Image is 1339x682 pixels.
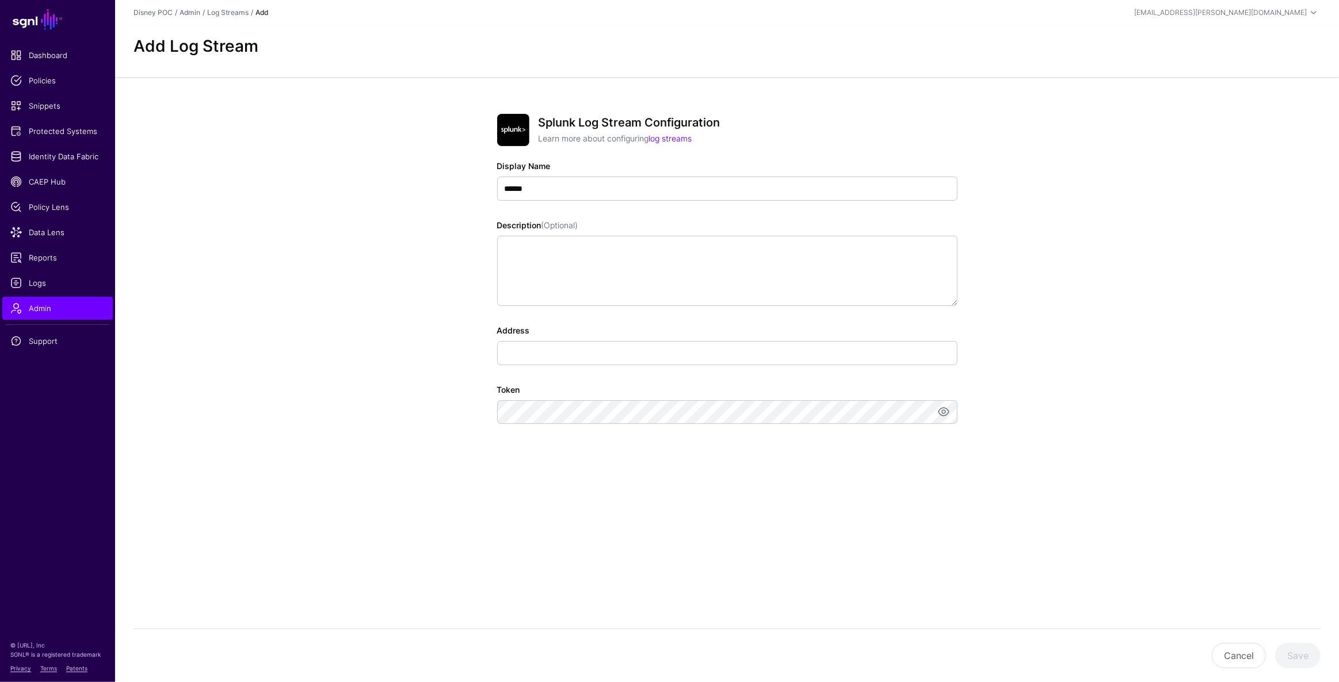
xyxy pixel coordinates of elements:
[2,246,113,269] a: Reports
[255,8,268,17] strong: Add
[2,69,113,92] a: Policies
[10,201,105,213] span: Policy Lens
[10,665,31,672] a: Privacy
[2,94,113,117] a: Snippets
[2,44,113,67] a: Dashboard
[7,7,108,32] a: SGNL
[10,75,105,86] span: Policies
[539,116,957,129] h3: Splunk Log Stream Configuration
[10,641,105,650] p: © [URL], Inc
[2,297,113,320] a: Admin
[2,145,113,168] a: Identity Data Fabric
[1212,643,1266,668] button: Cancel
[497,384,520,396] label: Token
[1134,7,1307,18] div: [EMAIL_ADDRESS][PERSON_NAME][DOMAIN_NAME]
[497,324,530,336] label: Address
[10,277,105,289] span: Logs
[10,151,105,162] span: Identity Data Fabric
[2,196,113,219] a: Policy Lens
[497,114,529,146] img: svg+xml;base64,PHN2ZyB3aWR0aD0iNjQiIGhlaWdodD0iNjQiIHZpZXdCb3g9IjAgMCA2NCA2NCIgZmlsbD0ibm9uZSIgeG...
[10,176,105,187] span: CAEP Hub
[10,302,105,314] span: Admin
[249,7,255,18] div: /
[66,665,87,672] a: Patents
[2,120,113,143] a: Protected Systems
[10,252,105,263] span: Reports
[10,49,105,61] span: Dashboard
[10,125,105,137] span: Protected Systems
[541,220,578,230] span: (Optional)
[10,335,105,347] span: Support
[2,221,113,244] a: Data Lens
[133,8,173,17] a: Disney POC
[10,227,105,238] span: Data Lens
[649,133,692,143] a: log streams
[180,8,200,17] a: Admin
[2,271,113,294] a: Logs
[200,7,207,18] div: /
[10,100,105,112] span: Snippets
[539,132,957,144] p: Learn more about configuring
[133,37,1321,56] h2: Add Log Stream
[173,7,180,18] div: /
[10,650,105,659] p: SGNL® is a registered trademark
[497,219,578,231] label: Description
[2,170,113,193] a: CAEP Hub
[40,665,57,672] a: Terms
[497,160,551,172] label: Display Name
[207,8,249,17] a: Log Streams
